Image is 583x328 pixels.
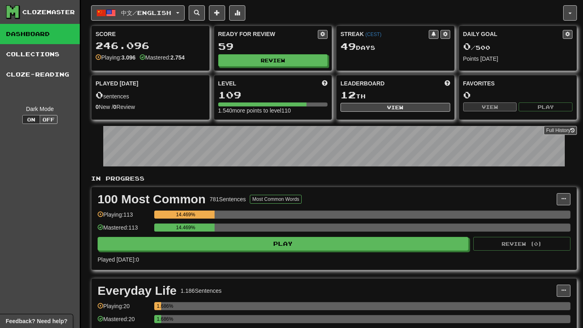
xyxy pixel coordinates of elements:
[519,102,572,111] button: Play
[463,102,517,111] button: View
[6,105,74,113] div: Dark Mode
[98,285,177,297] div: Everyday Life
[218,30,318,38] div: Ready for Review
[98,302,150,315] div: Playing: 20
[463,44,490,51] span: / 500
[250,195,302,204] button: Most Common Words
[140,53,185,62] div: Mastered:
[98,211,150,224] div: Playing: 113
[218,41,328,51] div: 59
[96,53,136,62] div: Playing:
[98,224,150,237] div: Mastered: 113
[210,195,246,203] div: 781 Sentences
[218,54,328,66] button: Review
[22,8,75,16] div: Clozemaster
[96,40,205,51] div: 246.096
[96,104,99,110] strong: 0
[463,40,471,52] span: 0
[121,9,171,16] span: 中文 / English
[463,79,573,87] div: Favorites
[229,5,245,21] button: More stats
[445,79,450,87] span: This week in points, UTC
[463,30,563,39] div: Daily Goal
[6,317,67,325] span: Open feedback widget
[91,5,185,21] button: 中文/English
[340,40,356,52] span: 49
[218,79,236,87] span: Level
[463,90,573,100] div: 0
[340,41,450,52] div: Day s
[121,54,136,61] strong: 3.096
[113,104,117,110] strong: 0
[96,89,103,100] span: 0
[463,55,573,63] div: Points [DATE]
[340,90,450,100] div: th
[98,237,468,251] button: Play
[218,90,328,100] div: 109
[98,256,139,263] span: Played [DATE]: 0
[170,54,185,61] strong: 2.754
[473,237,570,251] button: Review (0)
[157,224,214,232] div: 14.469%
[157,211,214,219] div: 14.469%
[91,175,577,183] p: In Progress
[218,106,328,115] div: 1.540 more points to level 110
[96,90,205,100] div: sentences
[181,287,221,295] div: 1.186 Sentences
[340,103,450,112] button: View
[189,5,205,21] button: Search sentences
[322,79,328,87] span: Score more points to level up
[209,5,225,21] button: Add sentence to collection
[340,30,429,38] div: Streak
[365,32,381,37] a: (CEST)
[98,193,206,205] div: 100 Most Common
[96,79,138,87] span: Played [DATE]
[340,89,356,100] span: 12
[22,115,40,124] button: On
[40,115,57,124] button: Off
[157,315,161,323] div: 1.686%
[157,302,161,310] div: 1.686%
[96,30,205,38] div: Score
[340,79,385,87] span: Leaderboard
[96,103,205,111] div: New / Review
[544,126,577,135] a: Full History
